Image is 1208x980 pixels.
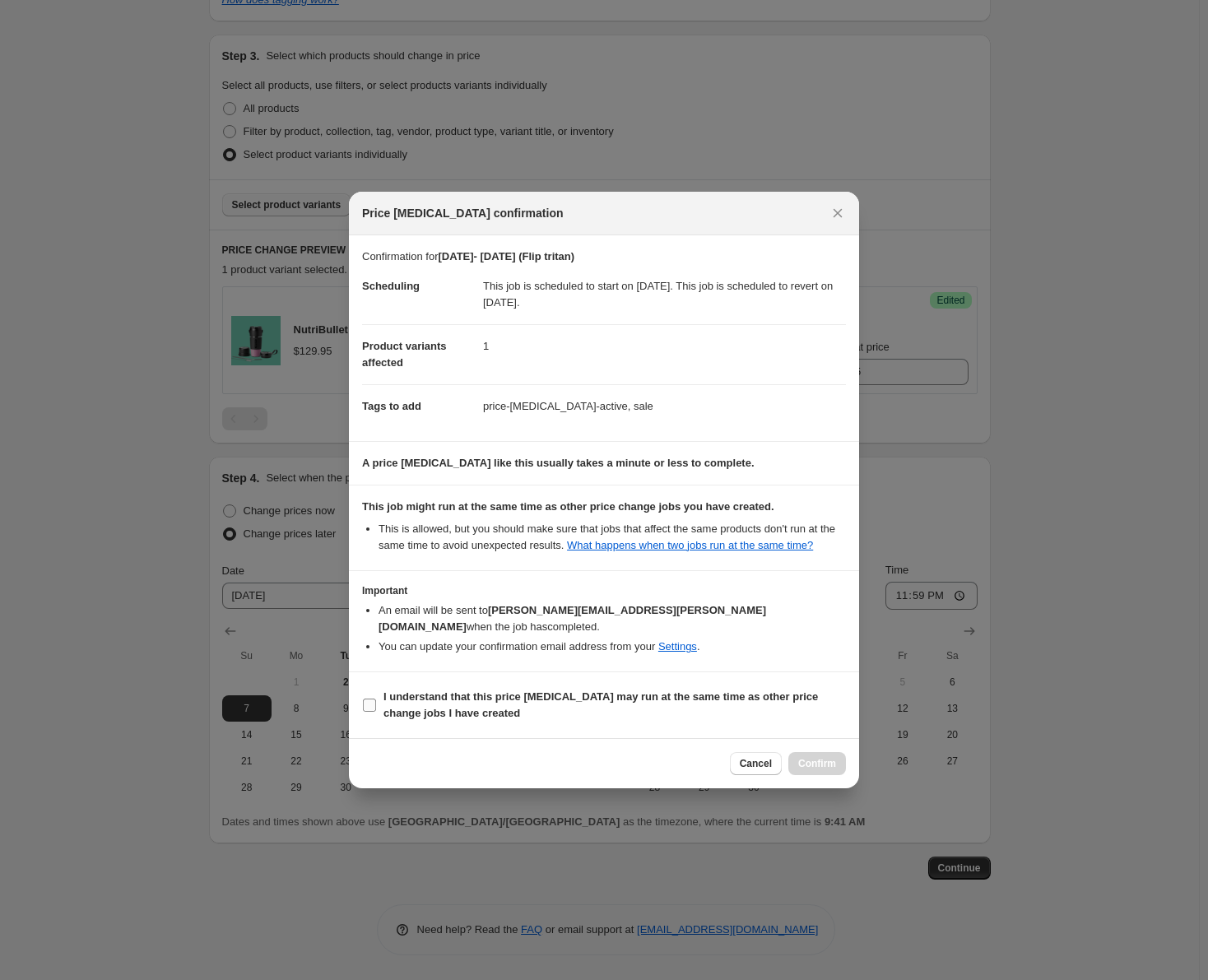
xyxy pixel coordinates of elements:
li: You can update your confirmation email address from your . [379,639,846,655]
a: What happens when two jobs run at the same time? [567,539,813,551]
button: Cancel [730,752,782,775]
p: Confirmation for [362,248,846,265]
li: This is allowed, but you should make sure that jobs that affect the same products don ' t run at ... [379,521,846,554]
dd: This job is scheduled to start on [DATE]. This job is scheduled to revert on [DATE]. [483,265,846,324]
h3: Important [362,584,846,597]
button: Close [826,202,849,225]
li: An email will be sent to when the job has completed . [379,602,846,635]
span: Tags to add [362,400,421,412]
b: This job might run at the same time as other price change jobs you have created. [362,500,774,513]
b: I understand that this price [MEDICAL_DATA] may run at the same time as other price change jobs I... [383,690,818,719]
b: A price [MEDICAL_DATA] like this usually takes a minute or less to complete. [362,457,755,469]
dd: price-[MEDICAL_DATA]-active, sale [483,384,846,428]
dd: 1 [483,324,846,368]
a: Settings [658,640,697,653]
b: [PERSON_NAME][EMAIL_ADDRESS][PERSON_NAME][DOMAIN_NAME] [379,604,766,633]
span: Price [MEDICAL_DATA] confirmation [362,205,564,221]
b: [DATE]- [DATE] (Flip tritan) [438,250,574,262]
span: Scheduling [362,280,420,292]
span: Cancel [740,757,772,770]
span: Product variants affected [362,340,447,369]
